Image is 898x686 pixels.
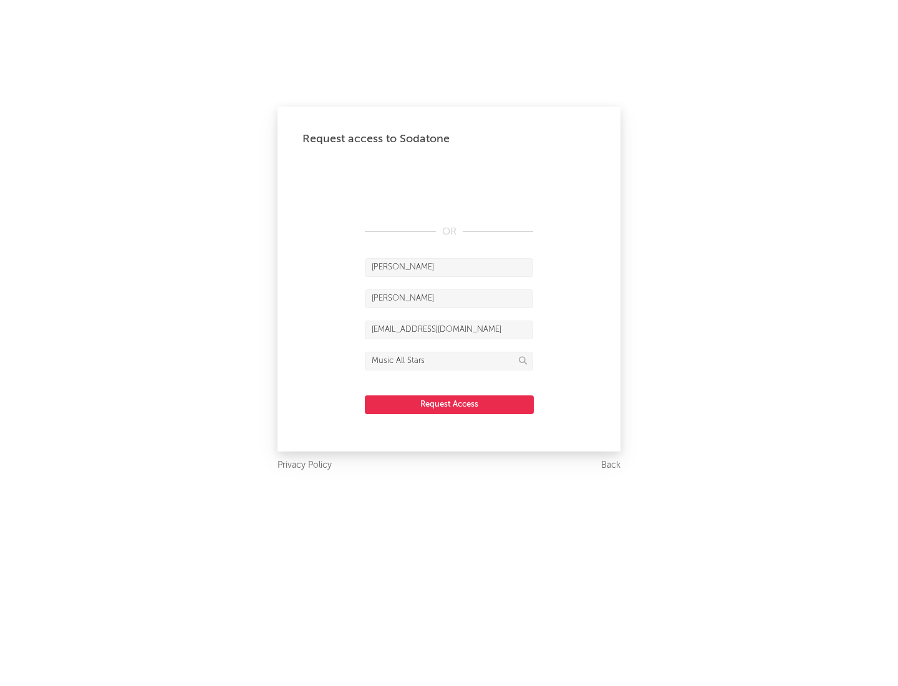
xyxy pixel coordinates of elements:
a: Privacy Policy [278,458,332,473]
div: Request access to Sodatone [302,132,596,147]
input: Last Name [365,289,533,308]
input: Email [365,321,533,339]
button: Request Access [365,395,534,414]
div: OR [365,225,533,239]
input: First Name [365,258,533,277]
input: Division [365,352,533,370]
a: Back [601,458,620,473]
